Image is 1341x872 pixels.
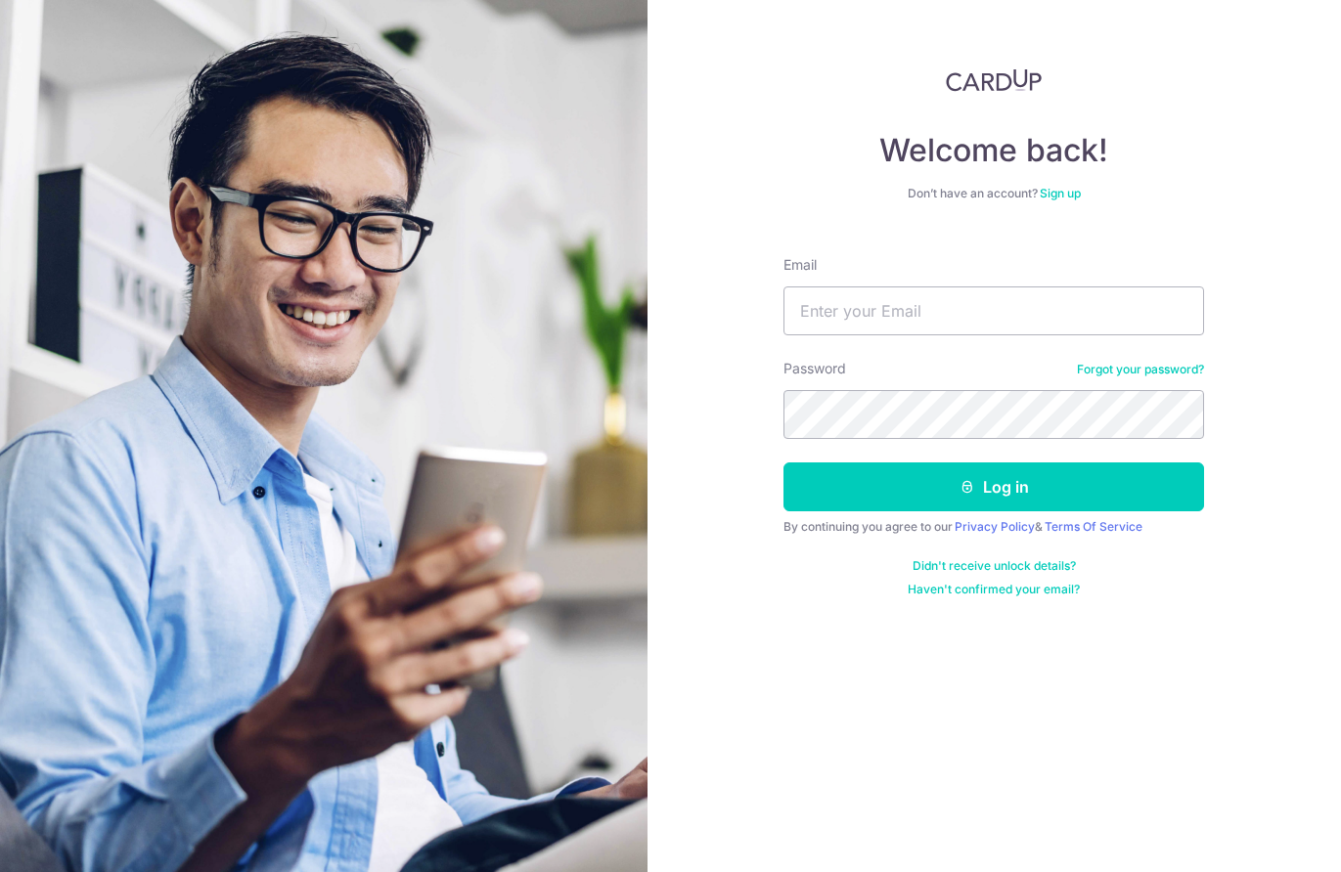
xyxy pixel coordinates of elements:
a: Privacy Policy [955,519,1035,534]
a: Didn't receive unlock details? [913,558,1076,574]
input: Enter your Email [783,286,1204,335]
div: By continuing you agree to our & [783,519,1204,535]
img: CardUp Logo [946,68,1042,92]
button: Log in [783,462,1204,511]
a: Haven't confirmed your email? [908,582,1080,597]
h4: Welcome back! [783,131,1204,170]
label: Password [783,359,846,378]
div: Don’t have an account? [783,186,1204,201]
a: Terms Of Service [1045,519,1142,534]
a: Forgot your password? [1077,362,1204,377]
label: Email [783,255,817,275]
a: Sign up [1040,186,1081,200]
